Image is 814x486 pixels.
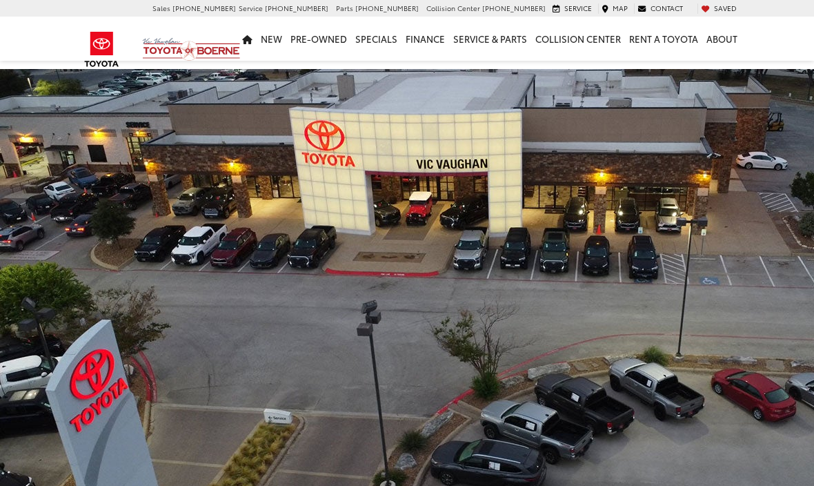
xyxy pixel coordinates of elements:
img: Vic Vaughan Toyota of Boerne [142,37,241,61]
span: Contact [651,3,683,13]
a: Collision Center [531,17,625,61]
a: My Saved Vehicles [697,3,740,13]
span: Collision Center [426,3,480,13]
a: Pre-Owned [286,17,351,61]
a: Home [238,17,257,61]
span: Service [564,3,592,13]
span: [PHONE_NUMBER] [265,3,328,13]
a: Finance [401,17,449,61]
a: About [702,17,742,61]
span: [PHONE_NUMBER] [355,3,419,13]
span: [PHONE_NUMBER] [172,3,236,13]
img: Toyota [76,27,128,72]
a: Service [549,3,595,13]
span: Saved [714,3,737,13]
span: [PHONE_NUMBER] [482,3,546,13]
span: Parts [336,3,353,13]
a: Service & Parts: Opens in a new tab [449,17,531,61]
span: Sales [152,3,170,13]
a: New [257,17,286,61]
a: Contact [634,3,686,13]
span: Service [239,3,263,13]
span: Map [613,3,628,13]
a: Rent a Toyota [625,17,702,61]
a: Map [598,3,631,13]
a: Specials [351,17,401,61]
